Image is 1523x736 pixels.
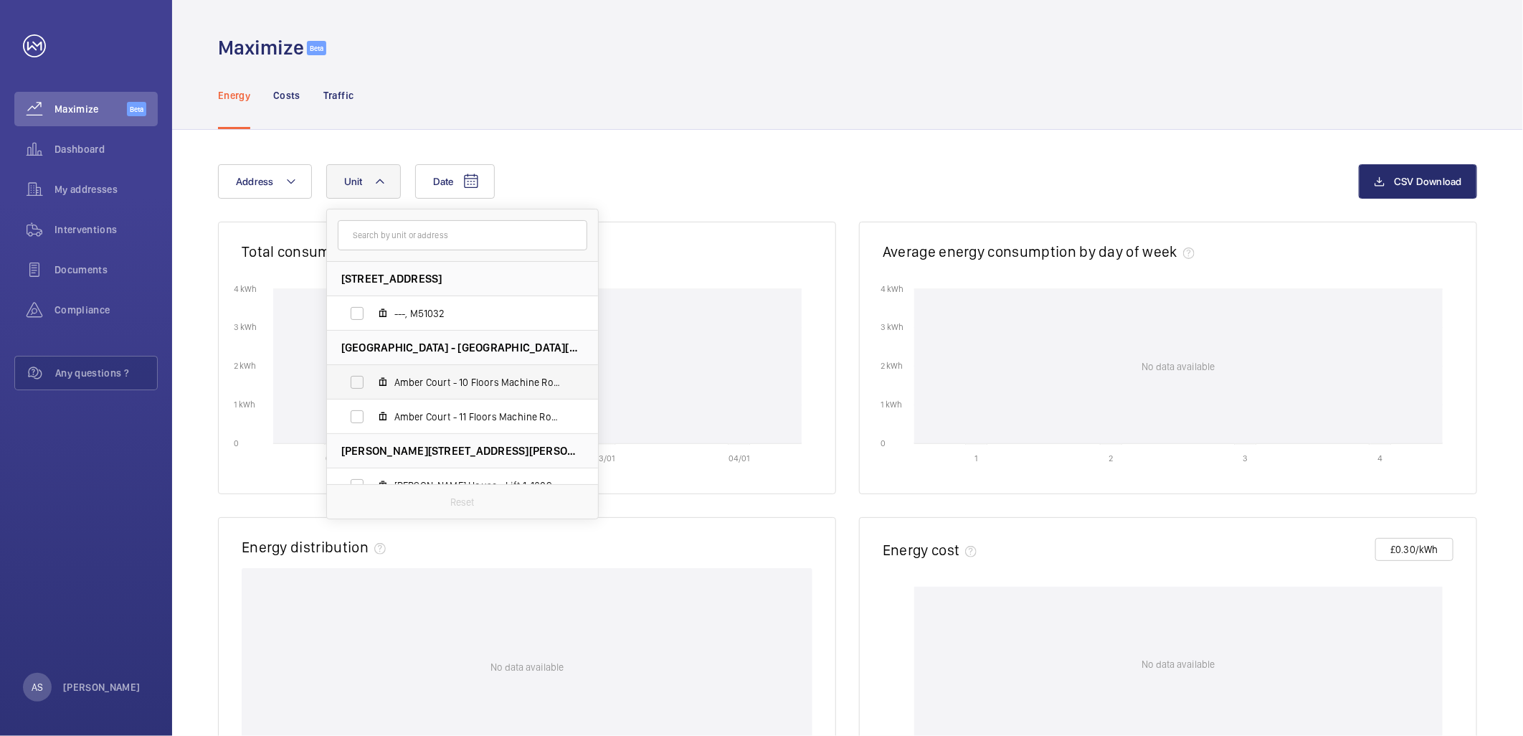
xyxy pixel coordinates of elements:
span: Documents [54,263,158,277]
text: 0 [234,438,239,448]
span: Dashboard [54,142,158,156]
text: 1 kWh [881,400,902,410]
text: 1 kWh [234,400,255,410]
span: Amber Court - 11 Floors Machine Roomless, M10021 [394,410,561,424]
input: Search by unit or address [338,220,587,250]
button: £0.30/kWh [1375,538,1453,561]
text: 3 kWh [234,322,257,332]
span: [STREET_ADDRESS] [341,271,442,286]
h2: Energy cost [883,541,959,559]
p: No data available [1142,359,1215,373]
span: Interventions [54,222,158,237]
p: Energy [218,88,250,103]
p: Costs [273,88,300,103]
text: 2 [1109,453,1114,463]
span: Beta [307,41,326,55]
h2: Energy distribution [242,538,369,556]
span: Compliance [54,303,158,317]
button: CSV Download [1359,164,1477,199]
span: Date [433,176,454,187]
span: My addresses [54,182,158,197]
span: [PERSON_NAME][STREET_ADDRESS][PERSON_NAME] [341,443,584,458]
h2: Average energy consumption by day of week [883,242,1177,260]
span: Amber Court - 10 Floors Machine Roomless, M10020 [394,375,561,390]
text: 1 [975,453,979,463]
button: Date [415,164,495,199]
span: Maximize [54,102,127,116]
span: CSV Download [1394,176,1462,187]
text: 3 kWh [881,322,903,332]
p: Reset [450,495,475,509]
span: ---, M51032 [394,306,561,321]
p: No data available [490,660,564,674]
span: Unit [344,176,363,187]
span: Address [236,176,274,187]
p: [PERSON_NAME] [63,680,141,694]
span: Beta [127,102,146,116]
text: 2 kWh [881,361,903,371]
p: Traffic [323,88,354,103]
span: Any questions ? [55,366,157,380]
text: 4 [1377,453,1382,463]
text: 04/01 [729,453,750,463]
button: Unit [326,164,401,199]
span: [GEOGRAPHIC_DATA] - [GEOGRAPHIC_DATA][STREET_ADDRESS] [341,340,584,355]
p: No data available [1142,657,1215,671]
p: AS [32,680,43,694]
text: 3 [1243,453,1248,463]
text: 03/01 [594,453,615,463]
button: Address [218,164,312,199]
h1: Maximize [218,34,304,61]
span: [PERSON_NAME] House - Lift 1, 16099481 [394,478,561,493]
text: 0 [881,438,886,448]
text: 4 kWh [234,283,257,293]
text: 4 kWh [881,283,903,293]
text: 2 kWh [234,361,256,371]
h2: Total consumption [242,242,366,260]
